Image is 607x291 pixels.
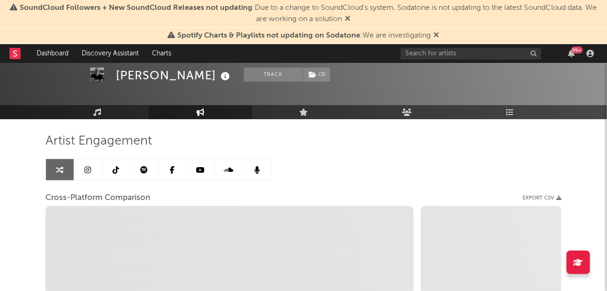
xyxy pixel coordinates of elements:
span: Artist Engagement [46,136,152,147]
span: SoundCloud Followers + New SoundCloud Releases not updating [20,4,252,12]
span: : We are investigating [178,32,431,39]
span: Cross-Platform Comparison [46,192,150,204]
span: : Due to a change to SoundCloud's system, Sodatone is not updating to the latest SoundCloud data.... [20,4,597,23]
button: (3) [303,68,330,82]
a: Dashboard [30,44,75,63]
span: Dismiss [345,15,351,23]
span: Dismiss [434,32,440,39]
a: Charts [145,44,178,63]
input: Search for artists [401,48,541,60]
button: 99+ [569,50,575,57]
a: Discovery Assistant [75,44,145,63]
button: Export CSV [523,195,561,201]
span: Spotify Charts & Playlists not updating on Sodatone [178,32,361,39]
button: Track [244,68,303,82]
div: 99 + [571,46,583,54]
span: ( 3 ) [303,68,331,82]
div: [PERSON_NAME] [116,68,232,83]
